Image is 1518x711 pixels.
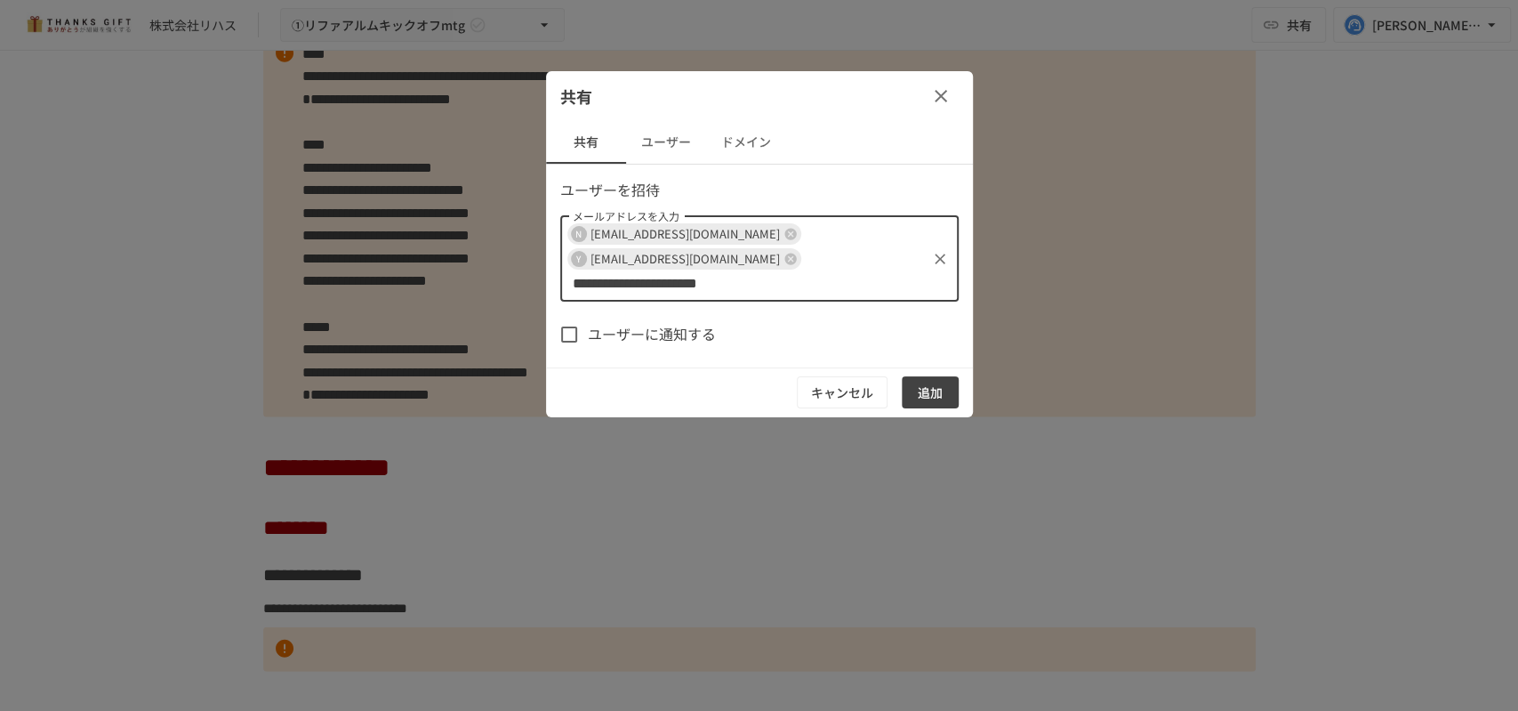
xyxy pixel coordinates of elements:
div: Y [571,251,587,267]
div: N [571,226,587,242]
span: ユーザーに通知する [588,323,716,346]
button: クリア [928,246,952,271]
div: N[EMAIL_ADDRESS][DOMAIN_NAME] [567,223,801,245]
span: [EMAIL_ADDRESS][DOMAIN_NAME] [583,223,787,244]
button: ユーザー [626,121,706,164]
p: ユーザーを招待 [560,179,959,202]
label: メールアドレスを入力 [573,208,679,223]
button: キャンセル [797,376,888,409]
span: [EMAIL_ADDRESS][DOMAIN_NAME] [583,248,787,269]
button: 共有 [546,121,626,164]
button: 追加 [902,376,959,409]
div: 共有 [546,71,973,121]
div: Y[EMAIL_ADDRESS][DOMAIN_NAME] [567,248,801,270]
button: ドメイン [706,121,786,164]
